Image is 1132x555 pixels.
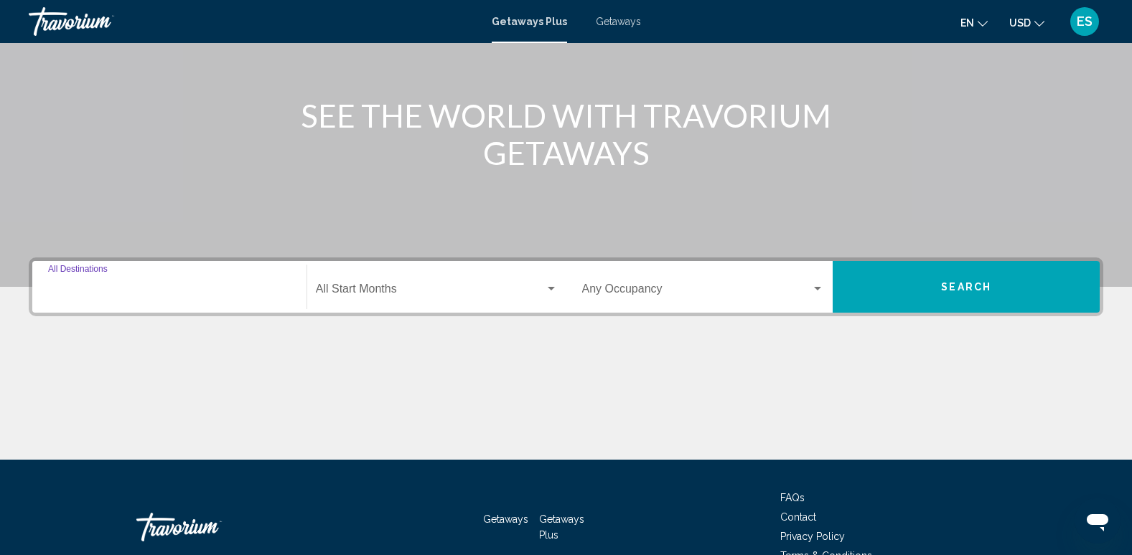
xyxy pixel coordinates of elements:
[32,261,1100,313] div: Search widget
[833,261,1100,313] button: Search
[1077,14,1093,29] span: ES
[1009,17,1031,29] span: USD
[960,17,974,29] span: en
[1009,12,1044,33] button: Change currency
[780,511,816,523] a: Contact
[960,12,988,33] button: Change language
[596,16,641,27] a: Getaways
[483,513,528,525] a: Getaways
[136,506,280,549] a: Travorium
[539,513,584,541] a: Getaways Plus
[780,492,805,503] a: FAQs
[29,7,477,36] a: Travorium
[297,97,836,171] h1: SEE THE WORLD WITH TRAVORIUM GETAWAYS
[780,531,845,542] a: Privacy Policy
[492,16,567,27] a: Getaways Plus
[941,282,991,293] span: Search
[1075,498,1121,544] iframe: Button to launch messaging window
[1066,6,1103,37] button: User Menu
